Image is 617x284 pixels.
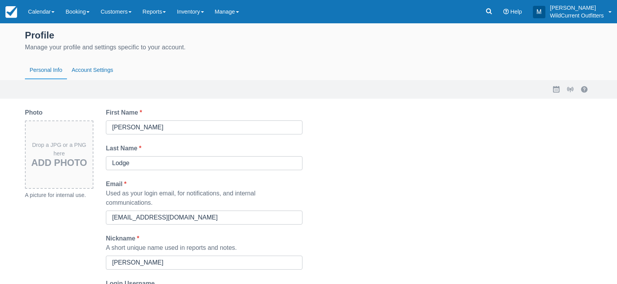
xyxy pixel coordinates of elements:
[25,108,46,117] label: Photo
[533,6,545,18] div: M
[106,144,144,153] label: Last Name
[106,108,145,117] label: First Name
[26,141,93,168] div: Drop a JPG or a PNG here
[510,9,522,15] span: Help
[29,158,90,168] h3: Add Photo
[106,190,255,206] span: Used as your login email, for notifications, and internal communications.
[503,9,509,14] i: Help
[550,12,604,19] p: WildCurrent Outfitters
[106,243,302,253] div: A short unique name used in reports and notes.
[106,179,130,189] label: Email
[25,28,592,41] div: Profile
[25,190,93,200] div: A picture for internal use.
[5,6,17,18] img: checkfront-main-nav-mini-logo.png
[550,4,604,12] p: [PERSON_NAME]
[25,43,592,52] div: Manage your profile and settings specific to your account.
[67,61,118,79] button: Account Settings
[106,234,142,243] label: Nickname
[25,61,67,79] button: Personal Info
